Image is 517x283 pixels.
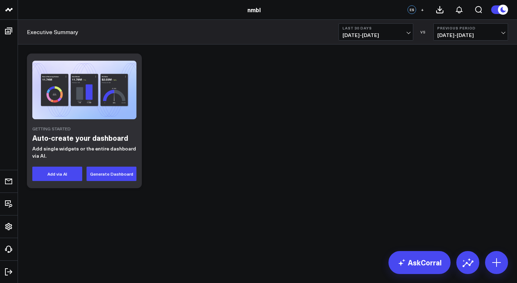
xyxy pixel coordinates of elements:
[407,5,416,14] div: ES
[32,126,136,131] div: Getting Started
[388,251,451,274] a: AskCorral
[418,5,427,14] button: +
[343,32,409,38] span: [DATE] - [DATE]
[32,133,136,143] h2: Auto-create your dashboard
[87,167,136,181] button: Generate Dashboard
[247,6,261,14] a: nmbl
[421,7,424,12] span: +
[339,23,413,41] button: Last 30 Days[DATE]-[DATE]
[27,28,78,36] a: Executive Summary
[433,23,508,41] button: Previous Period[DATE]-[DATE]
[343,26,409,30] b: Last 30 Days
[32,167,82,181] button: Add via AI
[417,30,430,34] div: VS
[32,145,136,159] p: Add single widgets or the entire dashboard via AI.
[437,26,504,30] b: Previous Period
[437,32,504,38] span: [DATE] - [DATE]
